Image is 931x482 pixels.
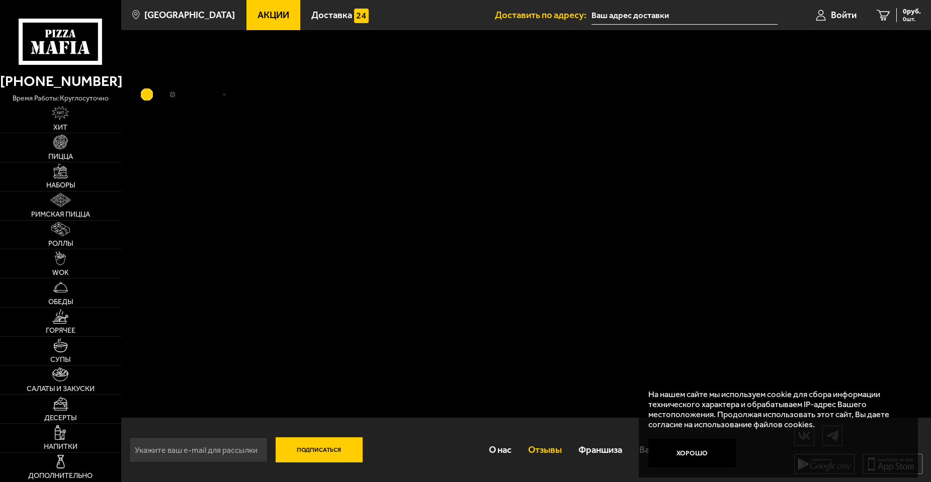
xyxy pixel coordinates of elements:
[570,434,631,466] a: Франшиза
[903,16,921,22] span: 0 шт.
[311,11,352,20] span: Доставка
[28,472,93,479] span: Дополнительно
[648,439,736,468] button: Хорошо
[48,153,73,160] span: Пицца
[144,11,235,20] span: [GEOGRAPHIC_DATA]
[46,182,75,189] span: Наборы
[831,11,857,20] span: Войти
[495,11,591,20] span: Доставить по адресу:
[48,240,73,247] span: Роллы
[631,434,687,466] a: Вакансии
[129,437,268,462] input: Укажите ваш e-mail для рассылки
[31,211,90,218] span: Римская пицца
[52,269,69,276] span: WOK
[276,437,363,462] button: Подписаться
[354,9,369,23] img: 15daf4d41897b9f0e9f617042186c801.svg
[53,124,67,131] span: Хит
[258,11,289,20] span: Акции
[27,385,95,393] span: Салаты и закуски
[46,327,75,334] span: Горячее
[903,8,921,15] span: 0 руб.
[44,443,77,450] span: Напитки
[520,434,570,466] a: Отзывы
[648,389,902,429] p: На нашем сайте мы используем cookie для сбора информации технического характера и обрабатываем IP...
[591,6,778,25] input: Ваш адрес доставки
[44,415,76,422] span: Десерты
[50,356,70,363] span: Супы
[121,30,250,159] img: Loading
[480,434,520,466] a: О нас
[48,299,73,306] span: Обеды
